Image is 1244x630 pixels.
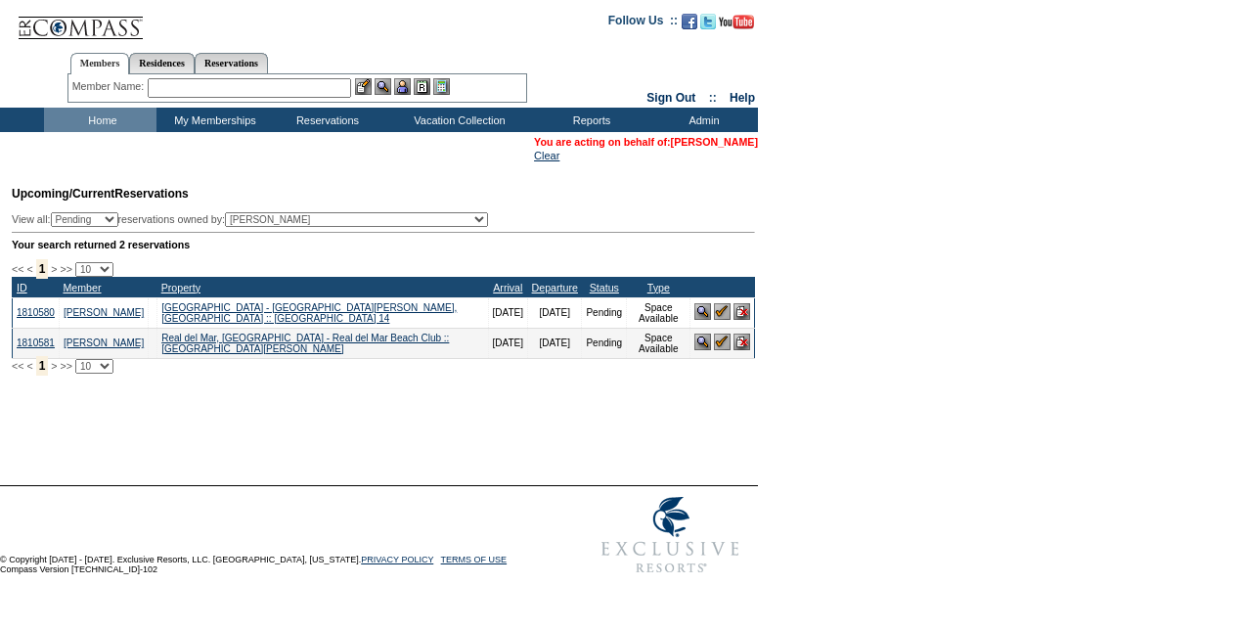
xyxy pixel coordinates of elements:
img: Reservations [414,78,430,95]
a: [PERSON_NAME] [64,307,144,318]
td: Vacation Collection [381,108,533,132]
span: 1 [36,259,49,279]
img: b_calculator.gif [433,78,450,95]
span: < [26,263,32,275]
div: Member Name: [72,78,148,95]
span: 1 [36,356,49,376]
td: Space Available [627,297,690,328]
img: View Reservation [694,334,711,350]
span: Upcoming/Current [12,187,114,201]
a: Clear [534,150,559,161]
a: Reservations [195,53,268,73]
img: Cancel Reservation [733,334,750,350]
td: Follow Us :: [608,12,678,35]
td: Reports [533,108,645,132]
a: ID [17,282,27,293]
span: > [51,263,57,275]
span: << [12,263,23,275]
td: [DATE] [528,328,582,358]
td: [DATE] [488,328,527,358]
img: Confirm Reservation [714,334,731,350]
a: Member [63,282,101,293]
a: [PERSON_NAME] [671,136,758,148]
td: Home [44,108,156,132]
img: Become our fan on Facebook [682,14,697,29]
img: Follow us on Twitter [700,14,716,29]
span: You are acting on behalf of: [534,136,758,148]
span: > [51,360,57,372]
td: Pending [582,328,627,358]
img: Impersonate [394,78,411,95]
a: Property [161,282,200,293]
a: TERMS OF USE [441,555,508,564]
div: View all: reservations owned by: [12,212,497,227]
a: Help [730,91,755,105]
img: Confirm Reservation [714,303,731,320]
td: Space Available [627,328,690,358]
a: 1810580 [17,307,55,318]
a: [GEOGRAPHIC_DATA] - [GEOGRAPHIC_DATA][PERSON_NAME], [GEOGRAPHIC_DATA] :: [GEOGRAPHIC_DATA] 14 [161,302,457,324]
td: Reservations [269,108,381,132]
a: Residences [129,53,195,73]
span: Reservations [12,187,189,201]
img: b_edit.gif [355,78,372,95]
span: :: [709,91,717,105]
img: View Reservation [694,303,711,320]
td: [DATE] [488,297,527,328]
a: Type [647,282,670,293]
td: Admin [645,108,758,132]
span: < [26,360,32,372]
img: View [375,78,391,95]
img: Subscribe to our YouTube Channel [719,15,754,29]
span: >> [60,263,71,275]
a: Arrival [493,282,522,293]
a: Members [70,53,130,74]
a: PRIVACY POLICY [361,555,433,564]
a: Sign Out [646,91,695,105]
td: [DATE] [528,297,582,328]
div: Your search returned 2 reservations [12,239,755,250]
a: [PERSON_NAME] [64,337,144,348]
img: Cancel Reservation [733,303,750,320]
a: Real del Mar, [GEOGRAPHIC_DATA] - Real del Mar Beach Club :: [GEOGRAPHIC_DATA][PERSON_NAME] [161,333,449,354]
td: Pending [582,297,627,328]
a: Departure [532,282,578,293]
span: >> [60,360,71,372]
a: Follow us on Twitter [700,20,716,31]
a: Subscribe to our YouTube Channel [719,20,754,31]
span: << [12,360,23,372]
a: Become our fan on Facebook [682,20,697,31]
img: Exclusive Resorts [583,486,758,584]
a: Status [590,282,619,293]
a: 1810581 [17,337,55,348]
td: My Memberships [156,108,269,132]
